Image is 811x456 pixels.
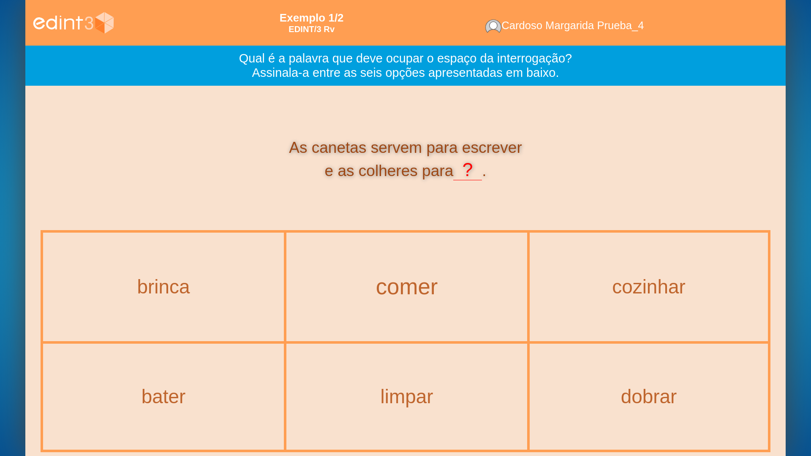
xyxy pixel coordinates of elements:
[485,19,644,33] div: Pessoa a quem este Questionário é aplicado
[485,19,501,33] img: alumnogenerico.svg
[41,137,770,182] div: As canetas servem para escrever e as colheres para .
[25,46,786,86] div: Qual é a palavra que deve ocupar o espaço da interrogação? Assinala-a entre as seis opções aprese...
[531,386,767,407] div: dobrar
[263,11,343,34] div: item: 3RvE1
[44,276,283,298] div: brinca
[280,24,344,34] div: item: 3RvE1
[280,11,325,24] span: Exemplo
[30,4,117,41] img: logo_edint3_num_blanco.svg
[453,159,482,180] span: ?
[328,11,343,24] span: 1/2
[531,276,767,298] div: cozinhar
[287,386,526,407] div: limpar
[269,274,544,299] div: comer
[44,386,283,407] div: bater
